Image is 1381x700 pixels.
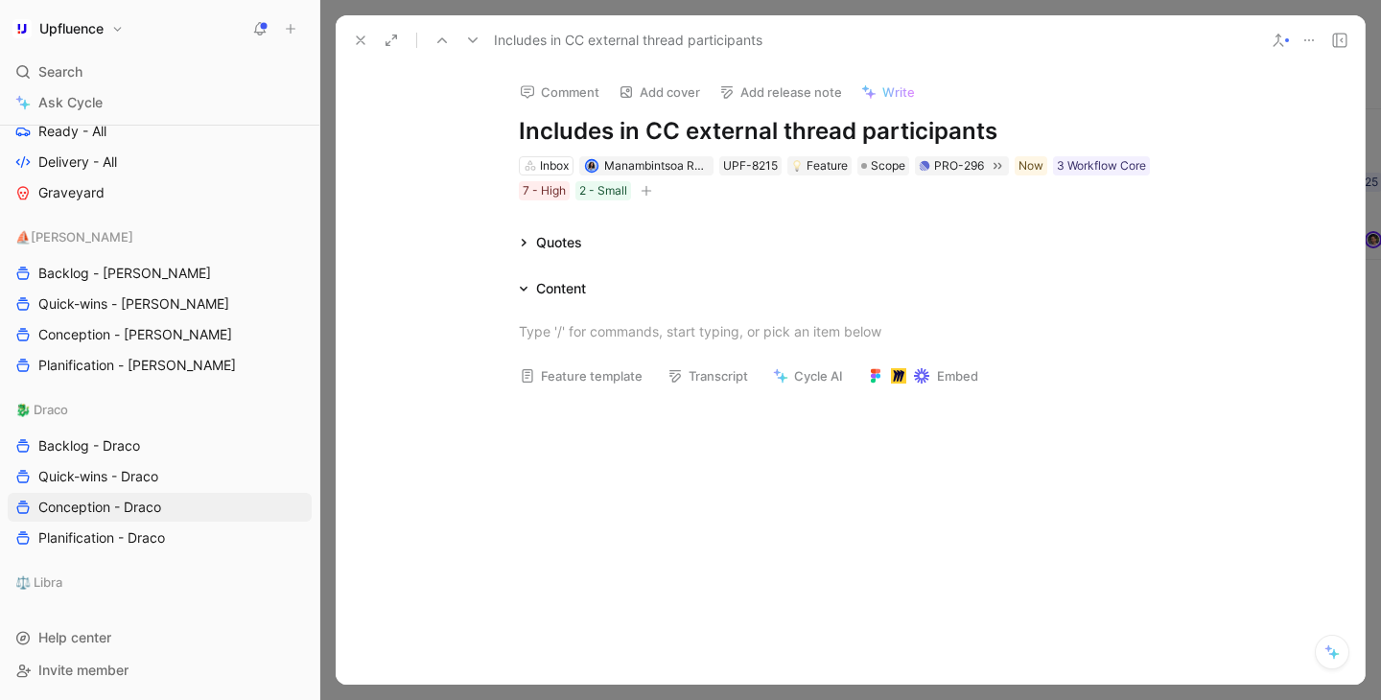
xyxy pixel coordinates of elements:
[8,222,312,380] div: ⛵️[PERSON_NAME]Backlog - [PERSON_NAME]Quick-wins - [PERSON_NAME]Conception - [PERSON_NAME]Planifi...
[523,181,566,200] div: 7 - High
[494,29,762,52] span: Includes in CC external thread participants
[38,91,103,114] span: Ask Cycle
[8,290,312,318] a: Quick-wins - [PERSON_NAME]
[540,156,569,175] div: Inbox
[8,623,312,652] div: Help center
[15,572,62,592] span: ⚖️ Libra
[38,183,105,202] span: Graveyard
[857,156,909,175] div: Scope
[8,493,312,522] a: Conception - Draco
[8,656,312,685] div: Invite member
[8,462,312,491] a: Quick-wins - Draco
[511,362,651,389] button: Feature template
[8,568,312,596] div: ⚖️ Libra
[8,117,312,146] a: Ready - All
[1018,156,1043,175] div: Now
[38,528,165,548] span: Planification - Draco
[723,156,778,175] div: UPF-8215
[38,629,111,645] span: Help center
[871,156,905,175] span: Scope
[38,436,140,455] span: Backlog - Draco
[15,400,68,419] span: 🐉 Draco
[8,178,312,207] a: Graveyard
[610,79,709,105] button: Add cover
[38,662,129,678] span: Invite member
[882,83,915,101] span: Write
[587,160,597,171] img: avatar
[791,156,848,175] div: Feature
[1057,156,1146,175] div: 3 Workflow Core
[8,351,312,380] a: Planification - [PERSON_NAME]
[38,122,106,141] span: Ready - All
[38,264,211,283] span: Backlog - [PERSON_NAME]
[511,231,590,254] div: Quotes
[536,277,586,300] div: Content
[787,156,852,175] div: 💡Feature
[8,568,312,602] div: ⚖️ Libra
[604,158,757,173] span: Manambintsoa RABETRANO
[511,277,594,300] div: Content
[38,356,236,375] span: Planification - [PERSON_NAME]
[8,395,312,552] div: 🐉 DracoBacklog - DracoQuick-wins - DracoConception - DracoPlanification - Draco
[711,79,851,105] button: Add release note
[8,259,312,288] a: Backlog - [PERSON_NAME]
[15,227,133,246] span: ⛵️[PERSON_NAME]
[38,60,82,83] span: Search
[38,498,161,517] span: Conception - Draco
[38,325,232,344] span: Conception - [PERSON_NAME]
[8,15,129,42] button: UpfluenceUpfluence
[853,79,924,105] button: Write
[859,362,987,389] button: Embed
[579,181,627,200] div: 2 - Small
[8,395,312,424] div: 🐉 Draco
[8,222,312,251] div: ⛵️[PERSON_NAME]
[8,320,312,349] a: Conception - [PERSON_NAME]
[764,362,852,389] button: Cycle AI
[8,148,312,176] a: Delivery - All
[519,116,1182,147] h1: Includes in CC external thread participants
[536,231,582,254] div: Quotes
[8,88,312,117] a: Ask Cycle
[8,524,312,552] a: Planification - Draco
[38,294,229,314] span: Quick-wins - [PERSON_NAME]
[39,20,104,37] h1: Upfluence
[934,156,984,175] div: PRO-296
[12,19,32,38] img: Upfluence
[8,432,312,460] a: Backlog - Draco
[8,58,312,86] div: Search
[511,79,608,105] button: Comment
[659,362,757,389] button: Transcript
[791,160,803,172] img: 💡
[38,467,158,486] span: Quick-wins - Draco
[38,152,117,172] span: Delivery - All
